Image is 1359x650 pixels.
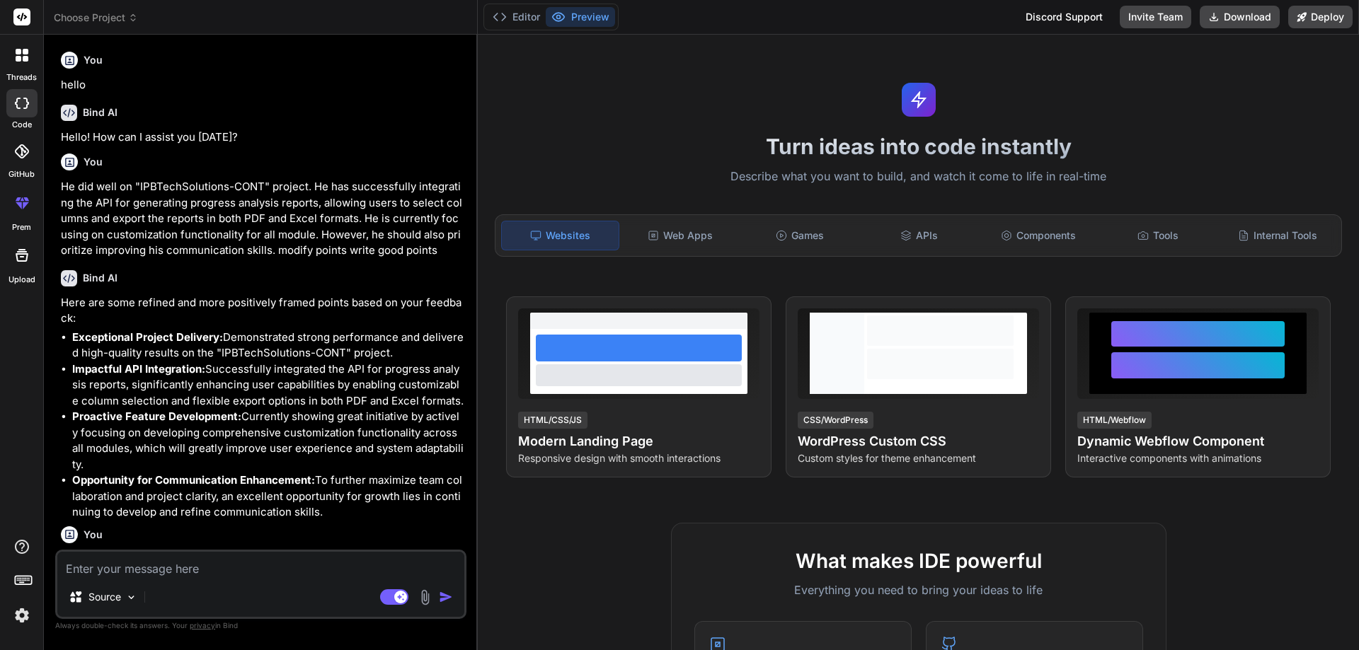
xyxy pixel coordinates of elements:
h4: Dynamic Webflow Component [1077,431,1319,451]
div: Internal Tools [1219,221,1336,250]
h6: You [84,53,103,67]
div: Websites [501,221,619,250]
p: Everything you need to bring your ideas to life [694,581,1143,598]
img: Pick Models [125,591,137,603]
div: Discord Support [1017,6,1111,28]
label: code [12,119,32,131]
img: attachment [417,589,433,605]
h4: WordPress Custom CSS [798,431,1039,451]
p: Hello! How can I assist you [DATE]? [61,129,464,146]
h1: Turn ideas into code instantly [486,134,1351,159]
p: Responsive design with smooth interactions [518,451,759,465]
li: To further maximize team collaboration and project clarity, an excellent opportunity for growth l... [72,472,464,521]
button: Download [1200,6,1280,28]
div: Components [980,221,1097,250]
span: privacy [190,621,215,629]
button: Preview [546,7,615,27]
div: Tools [1100,221,1217,250]
p: Always double-check its answers. Your in Bind [55,619,466,632]
div: CSS/WordPress [798,412,873,429]
strong: Impactful API Integration: [72,362,205,376]
h6: You [84,528,103,542]
div: HTML/CSS/JS [518,412,587,429]
label: threads [6,71,37,83]
h4: Modern Landing Page [518,431,759,451]
img: icon [439,590,453,604]
label: GitHub [8,168,35,180]
div: Web Apps [622,221,739,250]
p: He did well on "IPBTechSolutions-CONT" project. He has successfully integrating the API for gener... [61,179,464,259]
p: Describe what you want to build, and watch it come to life in real-time [486,168,1351,186]
div: APIs [861,221,977,250]
li: Successfully integrated the API for progress analysis reports, significantly enhancing user capab... [72,361,464,410]
label: Upload [8,274,35,286]
h6: Bind AI [83,271,117,285]
p: Interactive components with animations [1077,451,1319,465]
button: Invite Team [1120,6,1191,28]
strong: Exceptional Project Delivery: [72,330,223,344]
span: Choose Project [54,11,138,25]
h6: Bind AI [83,105,117,120]
strong: Proactive Feature Development: [72,410,241,423]
div: Games [742,221,859,250]
div: HTML/Webflow [1077,412,1152,429]
li: Demonstrated strong performance and delivered high-quality results on the "IPBTechSolutions-CONT"... [72,330,464,361]
img: settings [10,603,34,627]
button: Deploy [1288,6,1353,28]
p: Custom styles for theme enhancement [798,451,1039,465]
h6: You [84,155,103,169]
p: Here are some refined and more positively framed points based on your feedback: [61,295,464,327]
button: Editor [487,7,546,27]
label: prem [12,221,31,233]
p: Source [88,590,121,604]
p: hello [61,77,464,93]
h2: What makes IDE powerful [694,546,1143,576]
li: Currently showing great initiative by actively focusing on developing comprehensive customization... [72,409,464,472]
strong: Opportunity for Communication Enhancement: [72,473,315,487]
